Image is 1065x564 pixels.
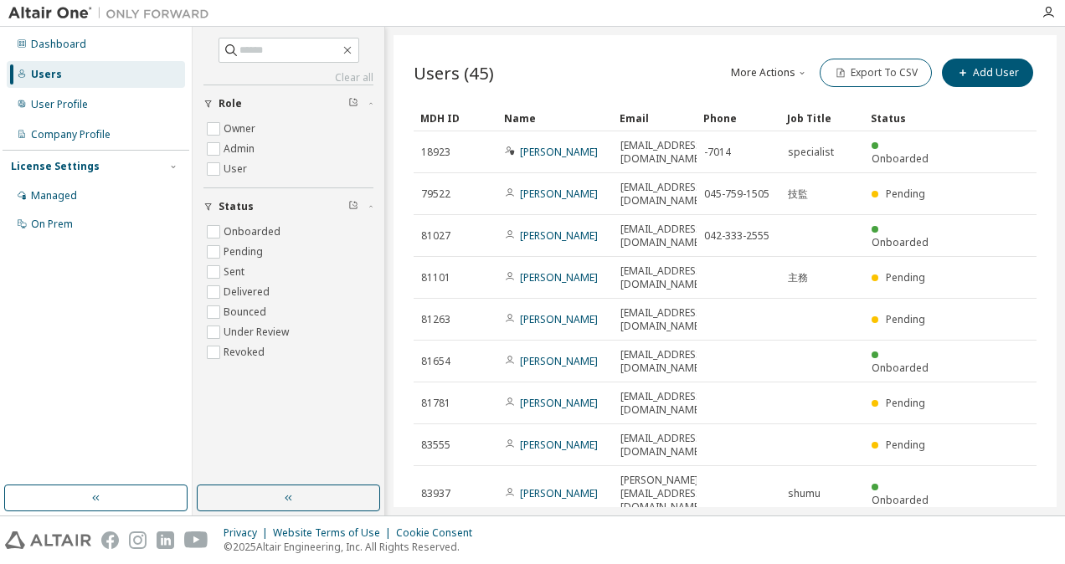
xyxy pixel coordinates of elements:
[421,355,450,368] span: 81654
[520,312,598,326] a: [PERSON_NAME]
[396,526,482,540] div: Cookie Consent
[421,229,450,243] span: 81027
[520,486,598,500] a: [PERSON_NAME]
[787,105,857,131] div: Job Title
[520,145,598,159] a: [PERSON_NAME]
[348,97,358,110] span: Clear filter
[886,312,925,326] span: Pending
[788,487,821,500] span: shumu
[129,531,147,549] img: instagram.svg
[620,474,705,514] span: [PERSON_NAME][EMAIL_ADDRESS][DOMAIN_NAME]
[203,85,373,122] button: Role
[942,59,1033,87] button: Add User
[421,438,450,452] span: 83555
[224,342,268,362] label: Revoked
[224,262,248,282] label: Sent
[886,438,925,452] span: Pending
[11,160,100,173] div: License Settings
[620,181,705,208] span: [EMAIL_ADDRESS][DOMAIN_NAME]
[31,38,86,51] div: Dashboard
[620,223,705,249] span: [EMAIL_ADDRESS][DOMAIN_NAME]
[224,282,273,302] label: Delivered
[872,151,929,166] span: Onboarded
[704,229,769,243] span: 042-333-2555
[5,531,91,549] img: altair_logo.svg
[421,271,450,285] span: 81101
[421,397,450,410] span: 81781
[620,306,705,333] span: [EMAIL_ADDRESS][DOMAIN_NAME]
[421,487,450,500] span: 83937
[273,526,396,540] div: Website Terms of Use
[224,302,270,322] label: Bounced
[421,187,450,201] span: 79522
[788,187,808,201] span: 技監
[520,438,598,452] a: [PERSON_NAME]
[31,98,88,111] div: User Profile
[31,218,73,231] div: On Prem
[31,189,77,203] div: Managed
[224,139,258,159] label: Admin
[421,146,450,159] span: 18923
[184,531,208,549] img: youtube.svg
[886,270,925,285] span: Pending
[620,139,705,166] span: [EMAIL_ADDRESS][DOMAIN_NAME]
[872,493,929,507] span: Onboarded
[224,540,482,554] p: © 2025 Altair Engineering, Inc. All Rights Reserved.
[704,187,769,201] span: 045-759-1505
[224,159,250,179] label: User
[224,119,259,139] label: Owner
[520,187,598,201] a: [PERSON_NAME]
[703,105,774,131] div: Phone
[224,526,273,540] div: Privacy
[704,146,731,159] span: -7014
[620,432,705,459] span: [EMAIL_ADDRESS][DOMAIN_NAME]
[157,531,174,549] img: linkedin.svg
[504,105,606,131] div: Name
[520,354,598,368] a: [PERSON_NAME]
[420,105,491,131] div: MDH ID
[219,97,242,110] span: Role
[520,396,598,410] a: [PERSON_NAME]
[224,222,284,242] label: Onboarded
[8,5,218,22] img: Altair One
[788,146,834,159] span: specialist
[820,59,932,87] button: Export To CSV
[886,396,925,410] span: Pending
[224,322,292,342] label: Under Review
[620,348,705,375] span: [EMAIL_ADDRESS][DOMAIN_NAME]
[348,200,358,213] span: Clear filter
[31,68,62,81] div: Users
[620,264,705,291] span: [EMAIL_ADDRESS][DOMAIN_NAME]
[203,188,373,225] button: Status
[872,235,929,249] span: Onboarded
[203,71,373,85] a: Clear all
[31,128,111,141] div: Company Profile
[620,105,690,131] div: Email
[520,270,598,285] a: [PERSON_NAME]
[414,61,494,85] span: Users (45)
[871,105,941,131] div: Status
[872,361,929,375] span: Onboarded
[620,390,705,417] span: [EMAIL_ADDRESS][DOMAIN_NAME]
[788,271,808,285] span: 主務
[101,531,119,549] img: facebook.svg
[224,242,266,262] label: Pending
[520,228,598,243] a: [PERSON_NAME]
[886,187,925,201] span: Pending
[219,200,254,213] span: Status
[421,313,450,326] span: 81263
[729,59,810,87] button: More Actions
